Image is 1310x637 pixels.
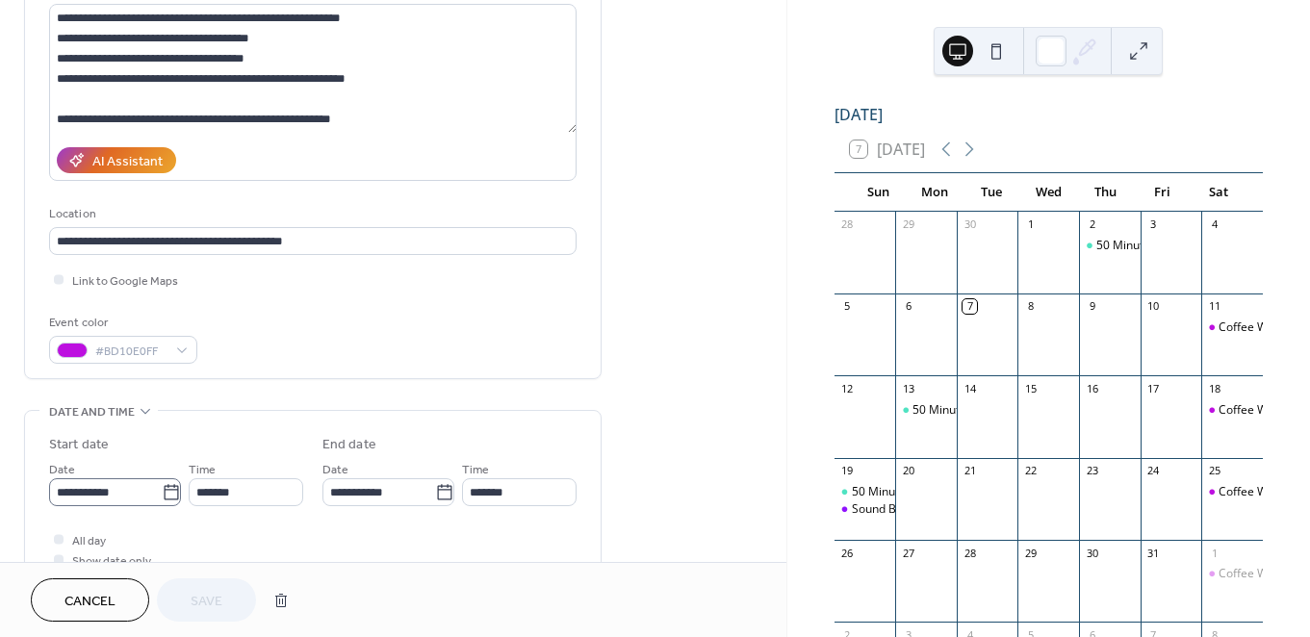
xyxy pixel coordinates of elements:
[1146,464,1161,478] div: 24
[1023,546,1038,560] div: 29
[1085,464,1099,478] div: 23
[907,173,963,212] div: Mon
[1085,546,1099,560] div: 30
[1134,173,1191,212] div: Fri
[49,402,135,422] span: Date and time
[462,460,489,480] span: Time
[840,381,855,395] div: 12
[963,299,977,314] div: 7
[57,147,176,173] button: AI Assistant
[901,299,915,314] div: 6
[1085,381,1099,395] div: 16
[95,342,167,362] span: #BD10E0FF
[850,173,907,212] div: Sun
[901,381,915,395] div: 13
[901,217,915,232] div: 29
[963,464,977,478] div: 21
[1207,381,1221,395] div: 18
[92,152,163,172] div: AI Assistant
[852,501,1046,518] div: Sound Bath at [GEOGRAPHIC_DATA]
[1207,546,1221,560] div: 1
[1207,464,1221,478] div: 25
[901,546,915,560] div: 27
[49,204,573,224] div: Location
[1201,402,1263,419] div: Coffee Walkie with the Girls
[835,103,1263,126] div: [DATE]
[963,381,977,395] div: 14
[1146,381,1161,395] div: 17
[1207,299,1221,314] div: 11
[49,435,109,455] div: Start date
[1085,299,1099,314] div: 9
[1146,217,1161,232] div: 3
[1023,299,1038,314] div: 8
[840,299,855,314] div: 5
[1023,464,1038,478] div: 22
[912,402,1221,419] div: 50 Minute Flow Mountainside Scottsdale [PERSON_NAME]
[835,484,896,500] div: 50 Minute Flow Mountainside Desert Ridge
[840,464,855,478] div: 19
[963,173,1020,212] div: Tue
[1146,546,1161,560] div: 31
[840,217,855,232] div: 28
[963,546,977,560] div: 28
[1201,484,1263,500] div: Coffee Walkie with the Girls
[1201,566,1263,582] div: Coffee Walkie with the Girls
[1020,173,1077,212] div: Wed
[1207,217,1221,232] div: 4
[64,592,116,612] span: Cancel
[72,531,106,551] span: All day
[1085,217,1099,232] div: 2
[1191,173,1247,212] div: Sat
[895,402,957,419] div: 50 Minute Flow Mountainside Scottsdale Shea
[901,464,915,478] div: 20
[72,271,178,292] span: Link to Google Maps
[49,460,75,480] span: Date
[1023,381,1038,395] div: 15
[835,501,896,518] div: Sound Bath at Shanti Sound
[1077,173,1134,212] div: Thu
[31,578,149,622] button: Cancel
[49,313,193,333] div: Event color
[322,460,348,480] span: Date
[189,460,216,480] span: Time
[1079,238,1141,254] div: 50 Minute Flow Mountainside Scottsdale Pavilions
[840,546,855,560] div: 26
[852,484,1052,500] div: 50 Minute Flow [GEOGRAPHIC_DATA]
[72,551,151,572] span: Show date only
[1146,299,1161,314] div: 10
[1201,319,1263,336] div: Coffee Walkie with the Girls
[322,435,376,455] div: End date
[963,217,977,232] div: 30
[1023,217,1038,232] div: 1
